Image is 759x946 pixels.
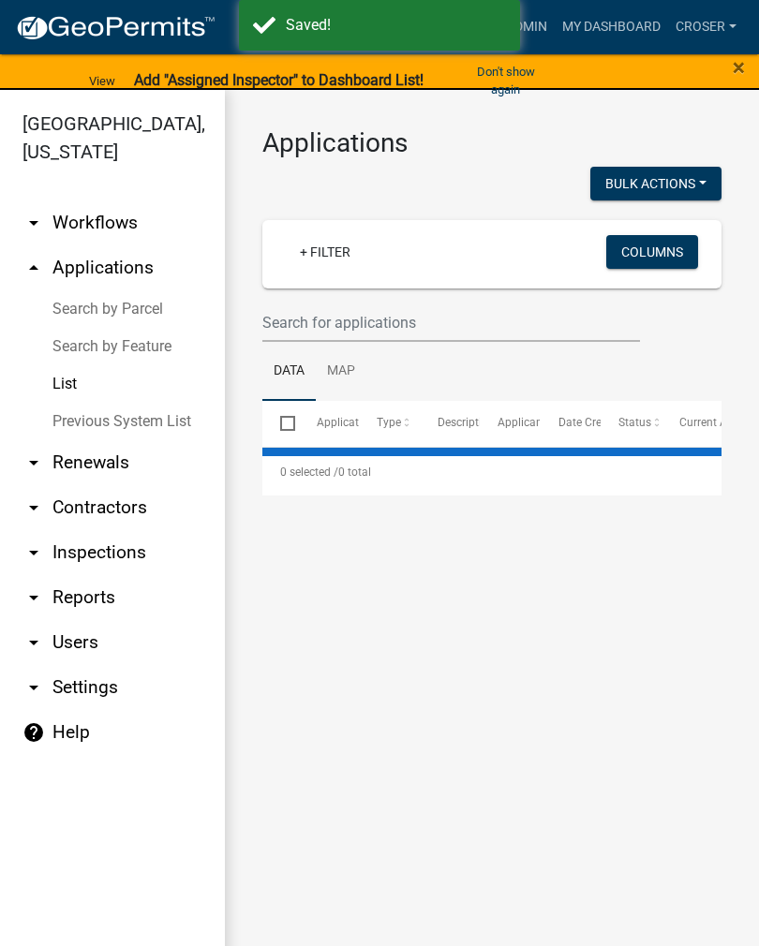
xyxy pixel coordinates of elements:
div: Saved! [286,14,506,37]
div: 0 total [262,449,722,495]
button: Bulk Actions [590,167,722,200]
i: arrow_drop_down [22,451,45,474]
span: Application Number [317,416,419,429]
a: croser [668,9,744,45]
datatable-header-cell: Type [359,401,420,446]
datatable-header-cell: Applicant [480,401,541,446]
a: My Dashboard [555,9,668,45]
i: arrow_drop_up [22,257,45,279]
span: Current Activity [679,416,757,429]
span: Applicant [498,416,546,429]
button: Don't show again [456,56,555,105]
strong: Add "Assigned Inspector" to Dashboard List! [134,71,424,89]
h3: Applications [262,127,722,159]
span: Date Created [558,416,624,429]
span: Description [438,416,495,429]
a: Admin [499,9,555,45]
i: help [22,721,45,744]
i: arrow_drop_down [22,676,45,699]
i: arrow_drop_down [22,496,45,519]
datatable-header-cell: Date Created [540,401,601,446]
a: View [82,66,123,96]
datatable-header-cell: Status [601,401,662,446]
a: Map [316,342,366,402]
datatable-header-cell: Select [262,401,298,446]
a: Data [262,342,316,402]
i: arrow_drop_down [22,586,45,609]
i: arrow_drop_down [22,541,45,564]
i: arrow_drop_down [22,212,45,234]
datatable-header-cell: Current Activity [661,401,722,446]
span: Status [618,416,651,429]
input: Search for applications [262,303,640,342]
button: Close [733,56,745,79]
button: Columns [606,235,698,269]
i: arrow_drop_down [22,631,45,654]
span: Type [377,416,401,429]
a: + Filter [285,235,365,269]
datatable-header-cell: Application Number [298,401,359,446]
span: 0 selected / [280,466,338,479]
span: × [733,54,745,81]
datatable-header-cell: Description [419,401,480,446]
